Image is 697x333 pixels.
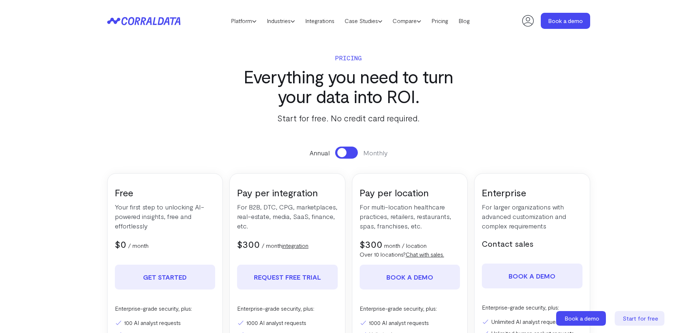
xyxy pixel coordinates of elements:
[453,15,475,26] a: Blog
[406,251,444,258] a: Chat with sales.
[360,250,460,259] p: Over 10 locations?
[360,265,460,290] a: Book a demo
[482,317,582,326] li: Unlimited AI analyst requests
[115,238,126,250] span: $0
[482,264,582,288] a: Book a demo
[115,318,216,327] li: 100 AI analyst requests
[426,15,453,26] a: Pricing
[226,15,262,26] a: Platform
[115,265,216,290] a: Get Started
[237,202,338,231] p: For B2B, DTC, CPG, marketplaces, real-estate, media, SaaS, finance, etc.
[482,238,582,249] h5: Contact sales
[237,186,338,198] h3: Pay per integration
[360,238,382,250] span: $300
[360,304,460,313] p: Enterprise-grade security, plus:
[360,202,460,231] p: For multi-location healthcare practices, retailers, restaurants, spas, franchises, etc.
[482,202,582,231] p: For larger organizations with advanced customization and complex requirements
[310,148,330,158] span: Annual
[115,186,216,198] h3: Free
[282,242,308,249] a: integration
[230,53,468,63] p: Pricing
[237,318,338,327] li: 1000 AI analyst requests
[615,311,666,326] a: Start for free
[237,238,260,250] span: $300
[363,148,387,158] span: Monthly
[384,241,427,250] p: month / location
[300,15,340,26] a: Integrations
[237,304,338,313] p: Enterprise-grade security, plus:
[556,311,607,326] a: Book a demo
[237,265,338,290] a: REQUEST FREE TRIAL
[482,303,582,312] p: Enterprise-grade security, plus:
[262,241,308,250] p: / month
[115,202,216,231] p: Your first step to unlocking AI-powered insights, free and effortlessly
[230,111,468,125] p: Start for free. No credit card required.
[623,315,658,322] span: Start for free
[115,304,216,313] p: Enterprise-grade security, plus:
[360,186,460,198] h3: Pay per location
[340,15,387,26] a: Case Studies
[387,15,426,26] a: Compare
[360,318,460,327] li: 1000 AI analyst requests
[230,67,468,106] h3: Everything you need to turn your data into ROI.
[565,315,599,322] span: Book a demo
[482,186,582,198] h3: Enterprise
[541,13,590,29] a: Book a demo
[262,15,300,26] a: Industries
[128,241,149,250] p: / month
